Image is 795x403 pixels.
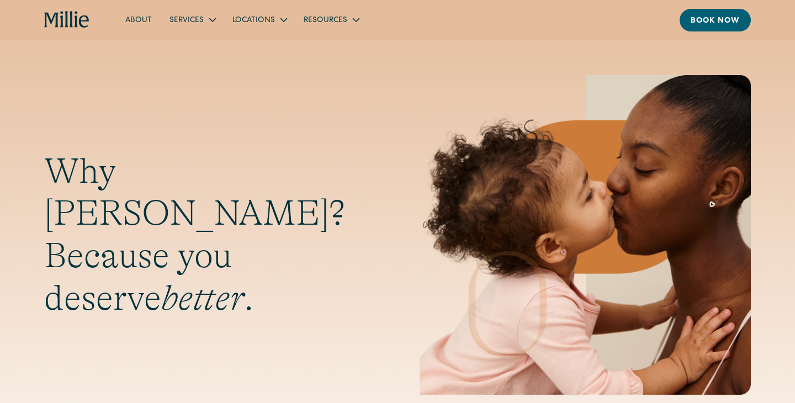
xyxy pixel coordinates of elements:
div: Services [161,10,224,29]
div: Book now [691,15,740,27]
a: home [44,11,90,29]
a: Book now [680,9,751,31]
div: Locations [224,10,295,29]
h1: Why [PERSON_NAME]? Because you deserve . [44,150,375,320]
div: Resources [295,10,367,29]
div: Resources [304,15,347,26]
div: Services [169,15,204,26]
a: About [116,10,161,29]
div: Locations [232,15,275,26]
img: Mother and baby sharing a kiss, highlighting the emotional bond and nurturing care at the heart o... [420,75,751,395]
em: better [161,278,244,318]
